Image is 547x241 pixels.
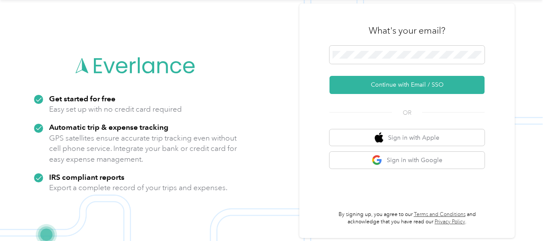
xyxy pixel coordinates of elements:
strong: IRS compliant reports [49,172,124,182]
a: Privacy Policy [435,219,465,225]
h3: What's your email? [369,25,445,37]
a: Terms and Conditions [414,211,466,218]
p: By signing up, you agree to our and acknowledge that you have read our . [329,211,485,226]
button: google logoSign in with Google [329,152,485,169]
img: apple logo [375,132,383,143]
strong: Get started for free [49,94,115,103]
strong: Automatic trip & expense tracking [49,122,168,131]
p: Export a complete record of your trips and expenses. [49,182,227,193]
img: google logo [372,155,382,166]
p: Easy set up with no credit card required [49,104,182,115]
span: OR [392,108,422,117]
button: Continue with Email / SSO [329,76,485,94]
p: GPS satellites ensure accurate trip tracking even without cell phone service. Integrate your bank... [49,133,237,165]
button: apple logoSign in with Apple [329,129,485,146]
